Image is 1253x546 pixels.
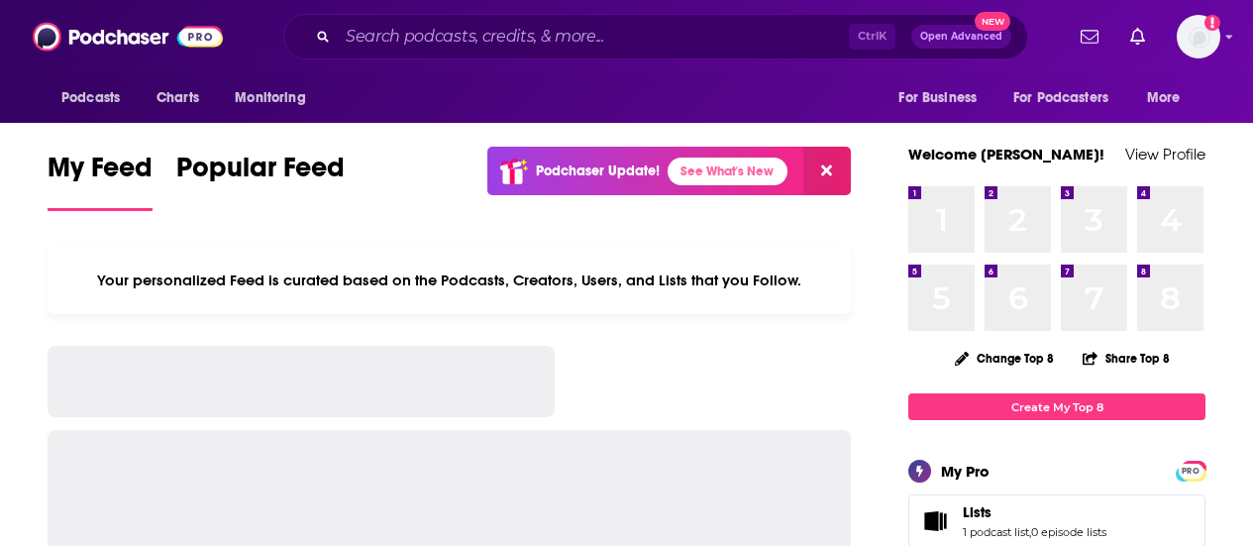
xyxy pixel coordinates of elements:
button: Show profile menu [1177,15,1220,58]
a: Popular Feed [176,151,345,211]
a: Charts [144,79,211,117]
span: PRO [1179,464,1202,479]
svg: Add a profile image [1204,15,1220,31]
button: open menu [221,79,331,117]
span: For Business [898,84,977,112]
a: See What's New [668,158,787,185]
button: Open AdvancedNew [911,25,1011,49]
a: Lists [963,503,1106,521]
span: Lists [963,503,992,521]
span: Charts [157,84,199,112]
span: More [1147,84,1181,112]
span: Logged in as LBraverman [1177,15,1220,58]
a: Create My Top 8 [908,393,1205,420]
button: Share Top 8 [1082,339,1171,378]
span: , [1029,525,1031,539]
div: Search podcasts, credits, & more... [283,14,1028,59]
span: Ctrl K [849,24,895,50]
img: Podchaser - Follow, Share and Rate Podcasts [33,18,223,55]
span: New [975,12,1010,31]
a: Lists [915,507,955,535]
button: Change Top 8 [943,346,1066,371]
span: Monitoring [235,84,305,112]
button: open menu [1000,79,1137,117]
span: Open Advanced [920,32,1002,42]
p: Podchaser Update! [536,163,660,179]
button: open menu [48,79,146,117]
span: Popular Feed [176,151,345,196]
a: View Profile [1125,145,1205,164]
button: open menu [885,79,1001,117]
a: PRO [1179,463,1202,478]
a: Welcome [PERSON_NAME]! [908,145,1104,164]
span: My Feed [48,151,153,196]
a: 0 episode lists [1031,525,1106,539]
button: open menu [1133,79,1205,117]
span: Podcasts [61,84,120,112]
div: My Pro [941,462,990,481]
a: Show notifications dropdown [1073,20,1106,54]
a: 1 podcast list [963,525,1029,539]
div: Your personalized Feed is curated based on the Podcasts, Creators, Users, and Lists that you Follow. [48,247,851,314]
input: Search podcasts, credits, & more... [338,21,849,53]
img: User Profile [1177,15,1220,58]
span: For Podcasters [1013,84,1108,112]
a: Show notifications dropdown [1122,20,1153,54]
a: My Feed [48,151,153,211]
